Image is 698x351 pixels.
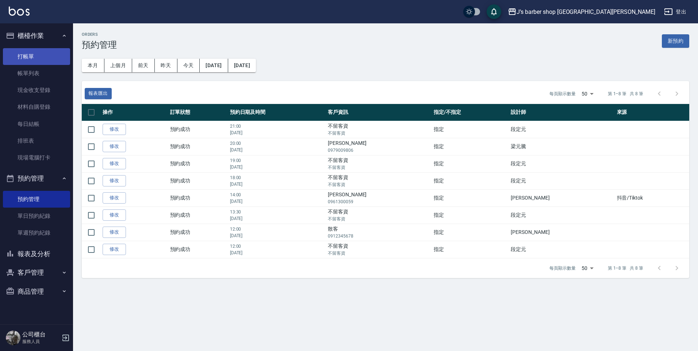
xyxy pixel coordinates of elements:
p: 不留客資 [328,216,430,222]
td: 段定元 [509,241,615,258]
td: [PERSON_NAME] [326,189,432,207]
button: 商品管理 [3,282,70,301]
td: 指定 [432,207,509,224]
td: 預約成功 [168,241,228,258]
td: 預約成功 [168,172,228,189]
td: 指定 [432,241,509,258]
th: 預約日期及時間 [228,104,326,121]
a: 修改 [103,244,126,255]
td: 不留客資 [326,121,432,138]
td: 預約成功 [168,121,228,138]
button: 今天 [177,59,200,72]
td: 預約成功 [168,224,228,241]
a: 修改 [103,209,126,221]
p: 每頁顯示數量 [549,265,576,271]
p: [DATE] [230,181,324,188]
p: [DATE] [230,250,324,256]
p: 不留客資 [328,181,430,188]
p: 12:00 [230,243,324,250]
td: 散客 [326,224,432,241]
td: 段定元 [509,155,615,172]
p: [DATE] [230,215,324,222]
button: save [487,4,501,19]
p: 第 1–8 筆 共 8 筆 [608,265,643,271]
p: 0912345678 [328,233,430,239]
th: 訂單狀態 [168,104,228,121]
div: 50 [579,84,596,104]
td: 預約成功 [168,155,228,172]
p: 每頁顯示數量 [549,90,576,97]
th: 操作 [101,104,168,121]
p: 0979009806 [328,147,430,154]
th: 來源 [615,104,689,121]
p: [DATE] [230,164,324,170]
td: 不留客資 [326,241,432,258]
button: 登出 [661,5,689,19]
button: J’s barber shop [GEOGRAPHIC_DATA][PERSON_NAME] [505,4,658,19]
td: 抖音/Tiktok [615,189,689,207]
p: 0961300059 [328,198,430,205]
p: [DATE] [230,130,324,136]
h3: 預約管理 [82,40,117,50]
td: 指定 [432,121,509,138]
p: 12:00 [230,226,324,232]
td: [PERSON_NAME] [509,189,615,207]
button: 報表匯出 [85,88,112,99]
td: 指定 [432,172,509,189]
td: 梁元騰 [509,138,615,155]
th: 設計師 [509,104,615,121]
td: 指定 [432,155,509,172]
div: J’s barber shop [GEOGRAPHIC_DATA][PERSON_NAME] [517,7,655,16]
a: 每日結帳 [3,116,70,132]
p: 第 1–8 筆 共 8 筆 [608,90,643,97]
h5: 公司櫃台 [22,331,60,338]
button: 櫃檯作業 [3,26,70,45]
td: 預約成功 [168,138,228,155]
a: 修改 [103,175,126,186]
p: 19:00 [230,157,324,164]
a: 打帳單 [3,48,70,65]
td: 預約成功 [168,189,228,207]
td: [PERSON_NAME] [509,224,615,241]
th: 指定/不指定 [432,104,509,121]
button: [DATE] [200,59,228,72]
p: 服務人員 [22,338,60,345]
img: Person [6,331,20,345]
a: 材料自購登錄 [3,99,70,115]
a: 現場電腦打卡 [3,149,70,166]
th: 客戶資訊 [326,104,432,121]
td: 段定元 [509,207,615,224]
p: [DATE] [230,198,324,205]
a: 修改 [103,192,126,204]
button: 預約管理 [3,169,70,188]
p: 14:00 [230,192,324,198]
div: 50 [579,258,596,278]
p: 不留客資 [328,250,430,256]
a: 排班表 [3,132,70,149]
button: 本月 [82,59,104,72]
a: 預約管理 [3,191,70,208]
td: [PERSON_NAME] [326,138,432,155]
button: [DATE] [228,59,256,72]
a: 帳單列表 [3,65,70,82]
a: 修改 [103,227,126,238]
p: [DATE] [230,232,324,239]
a: 修改 [103,141,126,152]
p: 不留客資 [328,164,430,171]
td: 段定元 [509,121,615,138]
p: 不留客資 [328,130,430,136]
button: 昨天 [155,59,177,72]
button: 報表及分析 [3,244,70,263]
a: 修改 [103,158,126,169]
td: 不留客資 [326,172,432,189]
a: 單週預約紀錄 [3,224,70,241]
button: 上個月 [104,59,132,72]
a: 修改 [103,124,126,135]
button: 客戶管理 [3,263,70,282]
a: 單日預約紀錄 [3,208,70,224]
p: 18:00 [230,174,324,181]
img: Logo [9,7,30,16]
td: 指定 [432,138,509,155]
td: 不留客資 [326,155,432,172]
